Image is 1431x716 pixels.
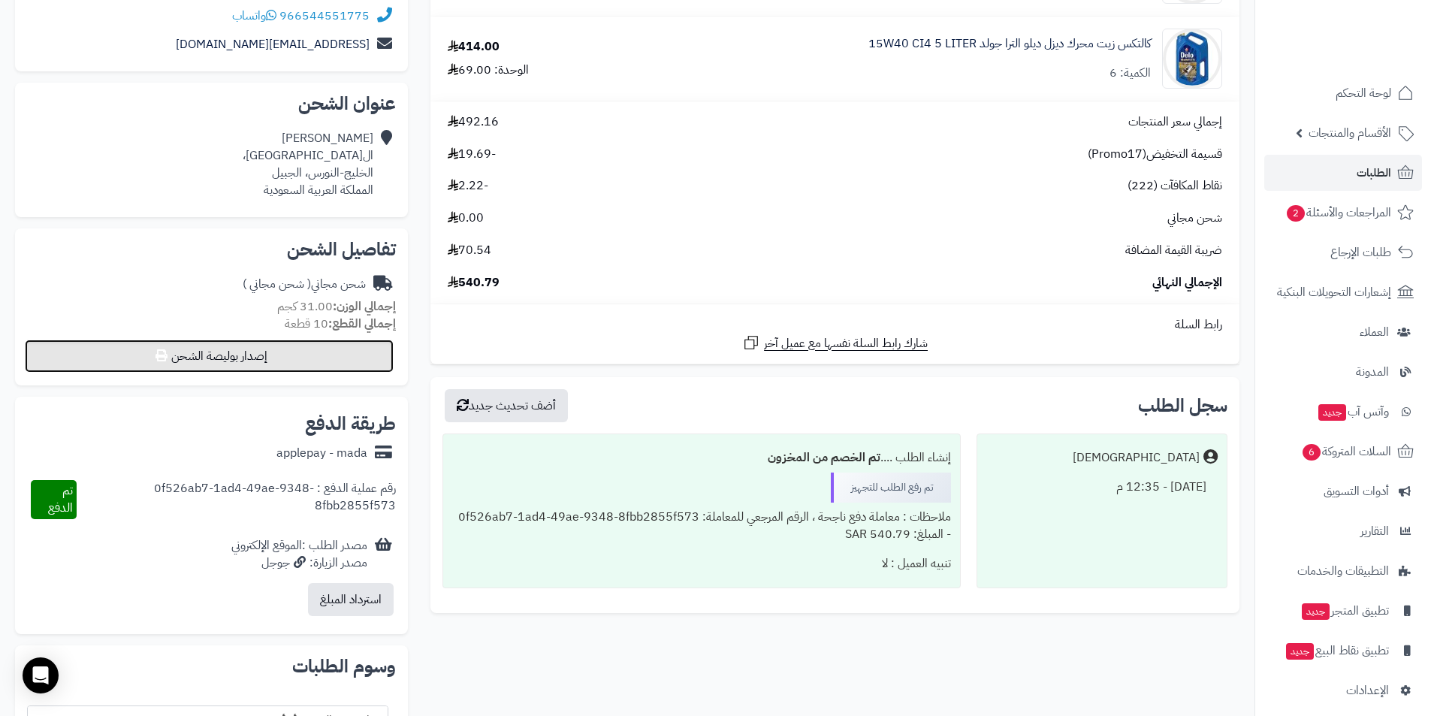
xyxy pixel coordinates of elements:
span: نقاط المكافآت (222) [1128,177,1222,195]
span: طلبات الإرجاع [1330,242,1391,263]
div: الكمية: 6 [1109,65,1151,82]
div: شحن مجاني [243,276,366,293]
small: 31.00 كجم [277,298,396,316]
div: applepay - mada [276,445,367,462]
span: إجمالي سعر المنتجات [1128,113,1222,131]
span: المراجعات والأسئلة [1285,202,1391,223]
a: لوحة التحكم [1264,75,1422,111]
a: المراجعات والأسئلة2 [1264,195,1422,231]
a: شارك رابط السلة نفسها مع عميل آخر [742,334,928,352]
div: مصدر الزيارة: جوجل [231,554,367,572]
h2: وسوم الطلبات [27,657,396,675]
span: لوحة التحكم [1336,83,1391,104]
span: جديد [1318,404,1346,421]
span: السلات المتروكة [1301,441,1391,462]
div: تم رفع الطلب للتجهيز [831,473,951,503]
span: ( شحن مجاني ) [243,275,311,293]
span: التطبيقات والخدمات [1297,560,1389,582]
a: [EMAIL_ADDRESS][DOMAIN_NAME] [176,35,370,53]
img: logo-2.png [1329,37,1417,68]
span: 6 [1303,444,1321,461]
span: الأقسام والمنتجات [1309,122,1391,144]
span: العملاء [1360,322,1389,343]
button: إصدار بوليصة الشحن [25,340,394,373]
div: [PERSON_NAME] ال[GEOGRAPHIC_DATA]، الخليج-النورس، الجبيل المملكة العربية السعودية [243,130,373,198]
div: [DEMOGRAPHIC_DATA] [1073,449,1200,467]
span: أدوات التسويق [1324,481,1389,502]
a: العملاء [1264,314,1422,350]
a: أدوات التسويق [1264,473,1422,509]
div: إنشاء الطلب .... [452,443,950,473]
span: شارك رابط السلة نفسها مع عميل آخر [764,335,928,352]
div: تنبيه العميل : لا [452,549,950,579]
span: 0.00 [448,210,484,227]
span: -19.69 [448,146,496,163]
small: 10 قطعة [285,315,396,333]
span: تطبيق المتجر [1300,600,1389,621]
a: 966544551775 [279,7,370,25]
h2: عنوان الشحن [27,95,396,113]
span: -2.22 [448,177,488,195]
span: التقارير [1360,521,1389,542]
strong: إجمالي القطع: [328,315,396,333]
span: تطبيق نقاط البيع [1285,640,1389,661]
span: 70.54 [448,242,491,259]
div: رابط السلة [436,316,1233,334]
a: تطبيق نقاط البيعجديد [1264,633,1422,669]
a: وآتس آبجديد [1264,394,1422,430]
a: الطلبات [1264,155,1422,191]
a: تطبيق المتجرجديد [1264,593,1422,629]
a: السلات المتروكة6 [1264,434,1422,470]
div: [DATE] - 12:35 م [986,473,1218,502]
a: التقارير [1264,513,1422,549]
span: 2 [1287,205,1305,222]
span: الطلبات [1357,162,1391,183]
span: إشعارات التحويلات البنكية [1277,282,1391,303]
a: واتساب [232,7,276,25]
span: شحن مجاني [1167,210,1222,227]
span: 492.16 [448,113,499,131]
span: جديد [1286,643,1314,660]
img: 1695478410-61ihOsV+CBL._AC_SX425_-90x90.jpg [1163,29,1221,89]
a: المدونة [1264,354,1422,390]
div: مصدر الطلب :الموقع الإلكتروني [231,537,367,572]
div: 414.00 [448,38,500,56]
button: أضف تحديث جديد [445,389,568,422]
h3: سجل الطلب [1138,397,1227,415]
a: إشعارات التحويلات البنكية [1264,274,1422,310]
div: رقم عملية الدفع : 0f526ab7-1ad4-49ae-9348-8fbb2855f573 [77,480,397,519]
button: استرداد المبلغ [308,583,394,616]
span: الإجمالي النهائي [1152,274,1222,292]
span: الإعدادات [1346,680,1389,701]
span: 540.79 [448,274,500,292]
div: الوحدة: 69.00 [448,62,529,79]
span: المدونة [1356,361,1389,382]
span: تم الدفع [48,482,73,517]
span: وآتس آب [1317,401,1389,422]
div: ملاحظات : معاملة دفع ناجحة ، الرقم المرجعي للمعاملة: 0f526ab7-1ad4-49ae-9348-8fbb2855f573 - المبل... [452,503,950,549]
span: جديد [1302,603,1330,620]
a: التطبيقات والخدمات [1264,553,1422,589]
h2: تفاصيل الشحن [27,240,396,258]
h2: طريقة الدفع [305,415,396,433]
a: كالتكس زيت محرك ديزل ديلو الترا جولد 15W40 CI4 5 LITER [868,35,1151,53]
strong: إجمالي الوزن: [333,298,396,316]
span: قسيمة التخفيض(Promo17) [1088,146,1222,163]
div: Open Intercom Messenger [23,657,59,693]
a: الإعدادات [1264,672,1422,708]
b: تم الخصم من المخزون [768,449,880,467]
span: ضريبة القيمة المضافة [1125,242,1222,259]
a: طلبات الإرجاع [1264,234,1422,270]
